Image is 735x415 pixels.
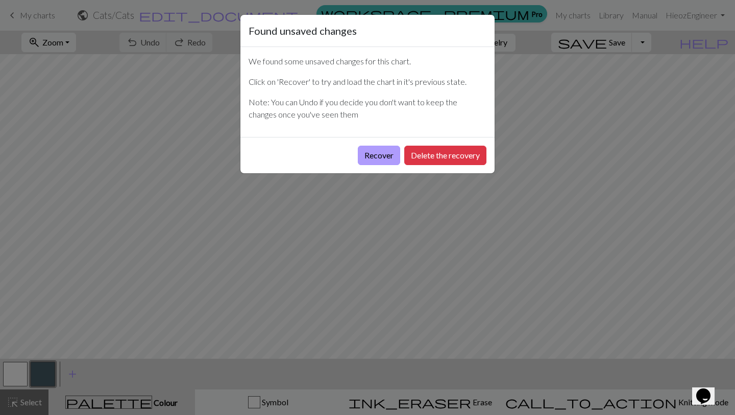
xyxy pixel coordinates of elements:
p: We found some unsaved changes for this chart. [249,55,486,67]
iframe: chat widget [692,374,725,405]
button: Delete the recovery [404,146,486,165]
h5: Found unsaved changes [249,23,357,38]
p: Note: You can Undo if you decide you don't want to keep the changes once you've seen them [249,96,486,121]
button: Recover [358,146,400,165]
p: Click on 'Recover' to try and load the chart in it's previous state. [249,76,486,88]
